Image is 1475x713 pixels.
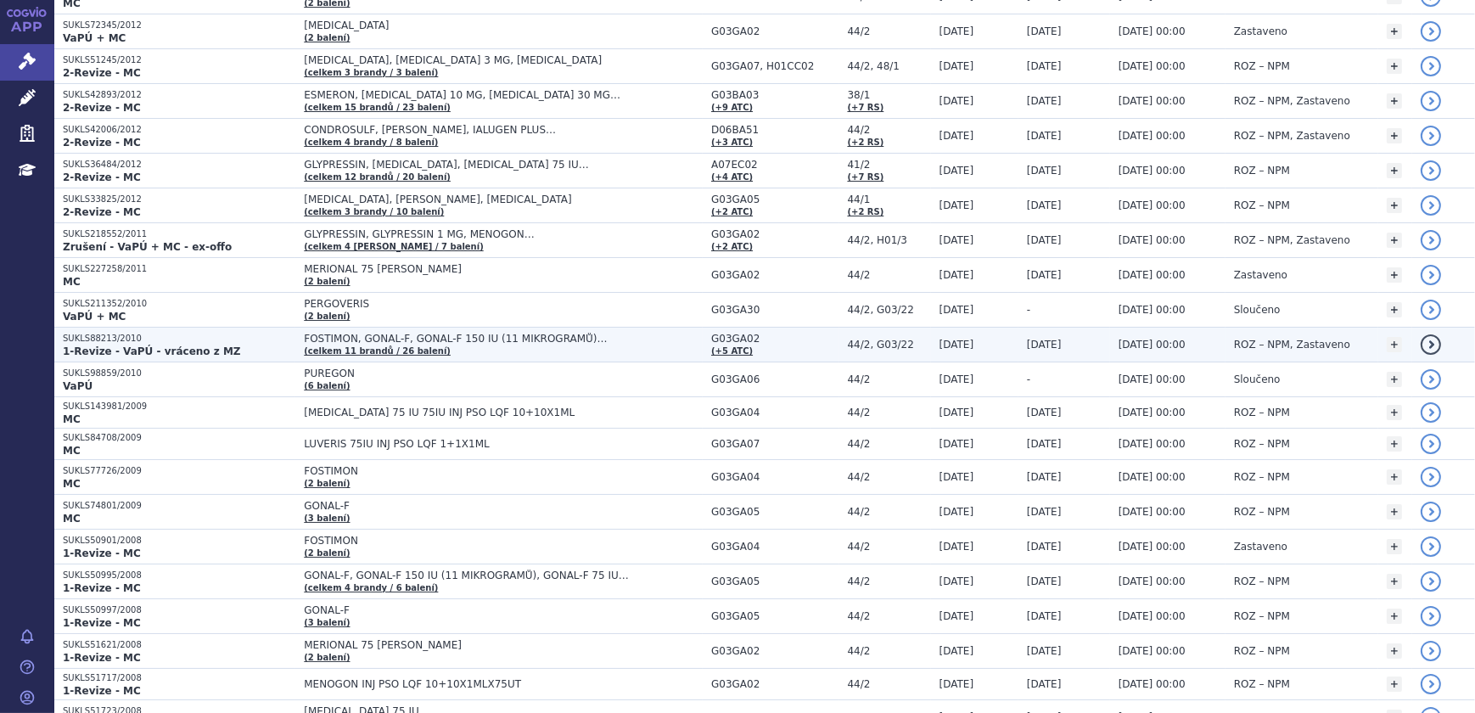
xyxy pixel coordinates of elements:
a: detail [1421,56,1441,76]
span: 44/2 [848,124,931,136]
p: SUKLS42006/2012 [63,124,295,136]
strong: MC [63,478,81,490]
span: ROZ – NPM [1234,407,1290,418]
strong: MC [63,276,81,288]
span: [DATE] [1027,60,1062,72]
a: (celkem 12 brandů / 20 balení) [304,172,451,182]
a: detail [1421,334,1441,355]
span: [DATE] [1027,471,1062,483]
span: G03GA02 [711,25,838,37]
p: SUKLS84708/2009 [63,432,295,444]
span: 44/2 [848,541,931,553]
span: Zastaveno [1234,25,1287,37]
span: [DATE] [939,199,974,211]
p: SUKLS51245/2012 [63,54,295,66]
span: FOSTIMON [304,535,703,547]
span: PUREGON [304,368,703,379]
a: (+7 RS) [848,103,884,112]
span: GONAL-F, GONAL-F 150 IU (11 MIKROGRAMŮ), GONAL-F 75 IU… [304,570,703,581]
span: G03GA02 [711,228,838,240]
a: (2 balení) [304,479,350,488]
span: G03GA02 [711,333,838,345]
span: 44/2 [848,25,931,37]
span: [DATE] [939,678,974,690]
span: [DATE] [939,60,974,72]
span: [DATE] 00:00 [1119,339,1186,351]
span: [DATE] 00:00 [1119,95,1186,107]
a: + [1387,405,1402,420]
a: (+2 ATC) [711,207,753,216]
span: 44/2 [848,373,931,385]
a: + [1387,24,1402,39]
span: Sloučeno [1234,304,1281,316]
span: [DATE] [1027,678,1062,690]
p: SUKLS50997/2008 [63,604,295,616]
span: [DATE] 00:00 [1119,60,1186,72]
a: detail [1421,369,1441,390]
span: Zastaveno [1234,269,1287,281]
span: [DATE] [1027,234,1062,246]
span: ROZ – NPM [1234,575,1290,587]
span: [DATE] 00:00 [1119,269,1186,281]
span: [DATE] [1027,541,1062,553]
span: ROZ – NPM, Zastaveno [1234,339,1350,351]
span: G03GA02 [711,645,838,657]
span: G03BA03 [711,89,838,101]
a: + [1387,677,1402,692]
span: [DATE] [939,575,974,587]
span: G03GA05 [711,610,838,622]
p: SUKLS51621/2008 [63,639,295,651]
a: + [1387,436,1402,452]
span: G03GA30 [711,304,838,316]
a: detail [1421,160,1441,181]
span: [DATE] [1027,575,1062,587]
span: [DATE] 00:00 [1119,304,1186,316]
a: (+2 RS) [848,207,884,216]
p: SUKLS227258/2011 [63,263,295,275]
a: + [1387,267,1402,283]
span: [DATE] [939,506,974,518]
span: [DATE] 00:00 [1119,25,1186,37]
a: detail [1421,606,1441,626]
p: SUKLS143981/2009 [63,401,295,413]
span: [DATE] [939,339,974,351]
a: + [1387,469,1402,485]
span: [DATE] [939,269,974,281]
a: + [1387,609,1402,624]
span: [DATE] [1027,438,1062,450]
span: [DATE] [1027,95,1062,107]
strong: 1-Revize - MC [63,652,141,664]
a: (+3 ATC) [711,138,753,147]
span: GLYPRESSIN, [MEDICAL_DATA], [MEDICAL_DATA] 75 IU… [304,159,703,171]
span: 44/1 [848,194,931,205]
span: [DATE] [939,610,974,622]
strong: 1-Revize - MC [63,547,141,559]
strong: 2-Revize - MC [63,206,141,218]
a: + [1387,93,1402,109]
a: detail [1421,402,1441,423]
span: G03GA05 [711,194,838,205]
a: + [1387,372,1402,387]
span: [DATE] [1027,339,1062,351]
a: (celkem 4 [PERSON_NAME] / 7 balení) [304,242,483,251]
span: 44/2 [848,471,931,483]
span: [DATE] [1027,645,1062,657]
span: ROZ – NPM [1234,610,1290,622]
span: G03GA05 [711,575,838,587]
span: 44/2 [848,575,931,587]
span: 44/2, G03/22 [848,304,931,316]
span: [DATE] [939,438,974,450]
span: FOSTIMON [304,465,703,477]
span: ROZ – NPM, Zastaveno [1234,130,1350,142]
span: [DATE] 00:00 [1119,373,1186,385]
a: detail [1421,502,1441,522]
span: 44/2 [848,610,931,622]
a: + [1387,643,1402,659]
span: GONAL-F [304,500,703,512]
span: G03GA04 [711,407,838,418]
p: SUKLS218552/2011 [63,228,295,240]
a: (+7 RS) [848,172,884,182]
span: 44/2, 48/1 [848,60,931,72]
span: [DATE] 00:00 [1119,575,1186,587]
a: (2 balení) [304,548,350,558]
